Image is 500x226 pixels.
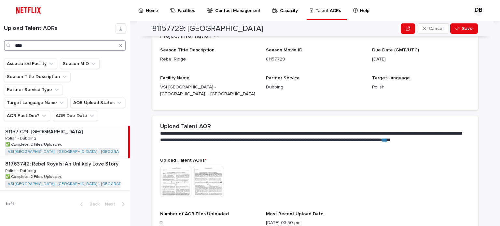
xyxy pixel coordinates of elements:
[13,4,44,17] img: ifQbXi3ZQGMSEF7WDB7W
[266,56,364,63] p: 81157729
[372,48,419,52] span: Due Date (GMT/UTC)
[372,84,470,91] p: Polish
[266,212,324,216] span: Most Recent Upload Date
[53,111,98,121] button: AOR Due Date
[160,212,229,216] span: Number of AOR Files Uploaded
[372,76,410,80] span: Target Language
[5,173,64,179] p: ✅ Complete: 2 Files Uploaded
[450,23,478,34] button: Save
[5,167,37,173] p: Polish - Dubbing
[266,76,300,80] span: Partner Service
[4,72,71,82] button: Season Title Description
[160,123,211,130] h2: Upload Talent AOR
[4,25,116,32] h1: Upload Talent AORs
[4,40,126,51] input: Search
[4,59,57,69] button: Associated Facility
[266,48,302,52] span: Season Movie ID
[4,111,50,121] button: AOR Past Due?
[5,141,64,147] p: ✅ Complete: 2 Files Uploaded
[473,5,484,16] div: DB
[418,23,449,34] button: Cancel
[160,84,258,98] p: VSI [GEOGRAPHIC_DATA] - [GEOGRAPHIC_DATA] – [GEOGRAPHIC_DATA]
[5,160,120,167] p: 81763742: Rebel Royals: An Unlikely Love Story
[5,135,37,141] p: Polish - Dubbing
[4,85,63,95] button: Partner Service Type
[429,26,443,31] span: Cancel
[86,202,100,206] span: Back
[160,56,258,63] p: Rebel Ridge
[8,150,141,154] a: VSI [GEOGRAPHIC_DATA] - [GEOGRAPHIC_DATA] – [GEOGRAPHIC_DATA]
[372,56,470,63] p: [DATE]
[5,127,84,135] p: 81157729: [GEOGRAPHIC_DATA]
[160,48,215,52] span: Season Title Description
[105,202,119,206] span: Next
[60,59,100,69] button: Season MID
[70,98,125,108] button: AOR Upload Status
[75,201,102,207] button: Back
[160,76,189,80] span: Facility Name
[462,26,473,31] span: Save
[152,24,263,33] h2: 81157729: [GEOGRAPHIC_DATA]
[4,98,68,108] button: Target Language Name
[266,84,364,91] p: Dubbing
[160,158,206,163] span: Upload Talent AORs
[102,201,130,207] button: Next
[8,182,141,186] a: VSI [GEOGRAPHIC_DATA] - [GEOGRAPHIC_DATA] – [GEOGRAPHIC_DATA]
